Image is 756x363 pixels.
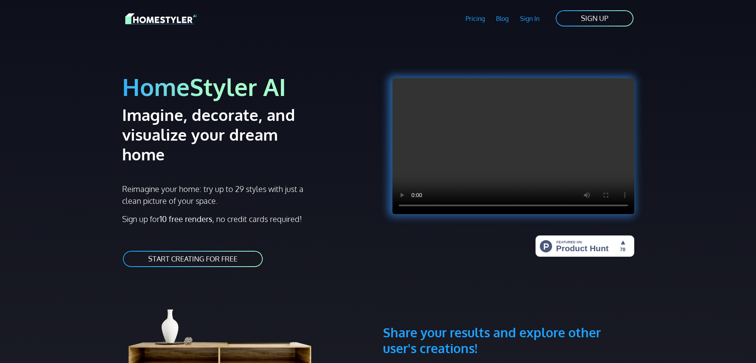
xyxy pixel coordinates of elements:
[555,9,634,27] a: SIGN UP
[125,12,196,26] img: HomeStyler AI logo
[122,250,264,268] a: START CREATING FOR FREE
[122,105,323,164] h2: Imagine, decorate, and visualize your dream home
[490,9,515,28] a: Blog
[515,9,545,28] a: Sign In
[122,72,373,102] h1: HomeStyler AI
[535,235,634,257] img: HomeStyler AI - Interior Design Made Easy: One Click to Your Dream Home | Product Hunt
[122,183,311,207] p: Reimagine your home: try up to 29 styles with just a clean picture of your space.
[160,214,212,224] strong: 10 free renders
[383,287,634,356] h3: Share your results and explore other user's creations!
[122,213,373,225] p: Sign up for , no credit cards required!
[460,9,490,28] a: Pricing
